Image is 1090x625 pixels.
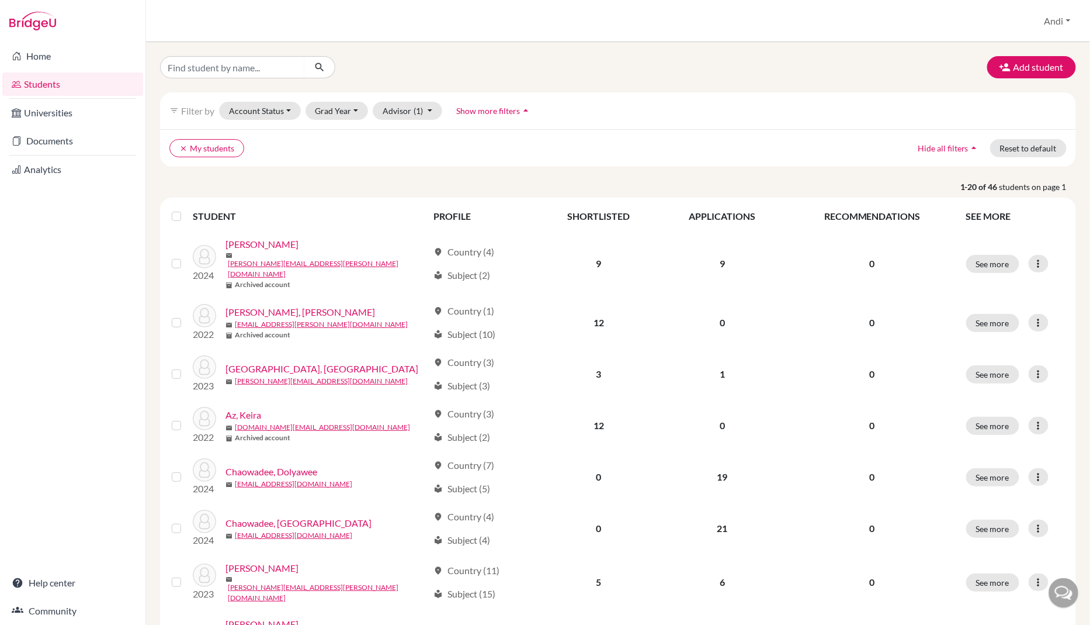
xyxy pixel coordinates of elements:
[539,202,659,230] th: SHORTLISTED
[225,516,372,530] a: Chaowadee, [GEOGRAPHIC_DATA]
[9,12,56,30] img: Bridge-U
[193,407,216,430] img: Az, Keira
[225,408,261,422] a: Az, Keira
[27,8,51,19] span: Help
[960,181,999,193] strong: 1-20 of 46
[539,451,659,503] td: 0
[235,530,352,541] a: [EMAIL_ADDRESS][DOMAIN_NAME]
[539,400,659,451] td: 12
[966,417,1019,435] button: See more
[918,143,968,153] span: Hide all filters
[235,319,408,330] a: [EMAIL_ADDRESS][PERSON_NAME][DOMAIN_NAME]
[433,358,443,367] span: location_on
[433,268,490,282] div: Subject (2)
[433,510,494,524] div: Country (4)
[659,202,786,230] th: APPLICATIONS
[999,181,1076,193] span: students on page 1
[193,355,216,379] img: Angeles, Karissa
[2,72,143,96] a: Students
[235,279,290,290] b: Archived account
[414,106,423,116] span: (1)
[433,304,494,318] div: Country (1)
[793,419,952,433] p: 0
[433,564,499,578] div: Country (11)
[2,571,143,595] a: Help center
[966,520,1019,538] button: See more
[2,129,143,153] a: Documents
[793,257,952,271] p: 0
[193,327,216,341] p: 2022
[1039,10,1076,32] button: Andi
[193,304,216,327] img: Amjad, Fathima Adila
[966,255,1019,273] button: See more
[987,56,1076,78] button: Add student
[433,484,443,493] span: local_library
[225,435,232,442] span: inventory_2
[659,230,786,297] td: 9
[225,252,232,259] span: mail
[225,362,418,376] a: [GEOGRAPHIC_DATA], [GEOGRAPHIC_DATA]
[426,202,539,230] th: PROFILE
[433,271,443,280] span: local_library
[193,379,216,393] p: 2023
[539,230,659,297] td: 9
[959,202,1071,230] th: SEE MORE
[433,247,443,257] span: location_on
[433,533,490,547] div: Subject (4)
[2,44,143,68] a: Home
[793,367,952,381] p: 0
[447,102,542,120] button: Show more filtersarrow_drop_up
[235,330,290,340] b: Archived account
[169,139,244,157] button: clearMy students
[539,503,659,554] td: 0
[225,305,375,319] a: [PERSON_NAME], [PERSON_NAME]
[966,365,1019,384] button: See more
[225,576,232,583] span: mail
[228,258,428,279] a: [PERSON_NAME][EMAIL_ADDRESS][PERSON_NAME][DOMAIN_NAME]
[433,461,443,470] span: location_on
[659,297,786,348] td: 0
[433,587,495,601] div: Subject (15)
[520,105,532,116] i: arrow_drop_up
[225,481,232,488] span: mail
[966,468,1019,486] button: See more
[433,458,494,472] div: Country (7)
[193,510,216,533] img: Chaowadee, Dutchnicha
[659,451,786,503] td: 19
[193,533,216,547] p: 2024
[193,202,426,230] th: STUDENT
[966,574,1019,592] button: See more
[225,322,232,329] span: mail
[433,512,443,522] span: location_on
[193,587,216,601] p: 2023
[990,139,1067,157] button: Reset to default
[659,554,786,610] td: 6
[219,102,301,120] button: Account Status
[225,561,298,575] a: [PERSON_NAME]
[539,554,659,610] td: 5
[433,407,494,421] div: Country (3)
[433,536,443,545] span: local_library
[225,424,232,431] span: mail
[433,245,494,259] div: Country (4)
[193,564,216,587] img: Chin, Aileen
[966,314,1019,332] button: See more
[659,348,786,400] td: 1
[235,376,408,386] a: [PERSON_NAME][EMAIL_ADDRESS][DOMAIN_NAME]
[193,245,216,268] img: Aldrin, Federico
[433,430,490,444] div: Subject (2)
[433,327,495,341] div: Subject (10)
[433,409,443,419] span: location_on
[193,268,216,282] p: 2024
[539,348,659,400] td: 3
[2,101,143,125] a: Universities
[179,144,188,153] i: clear
[793,575,952,589] p: 0
[2,599,143,623] a: Community
[373,102,442,120] button: Advisor(1)
[235,433,290,443] b: Archived account
[793,470,952,484] p: 0
[235,422,410,433] a: [DOMAIN_NAME][EMAIL_ADDRESS][DOMAIN_NAME]
[433,355,494,370] div: Country (3)
[433,381,443,391] span: local_library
